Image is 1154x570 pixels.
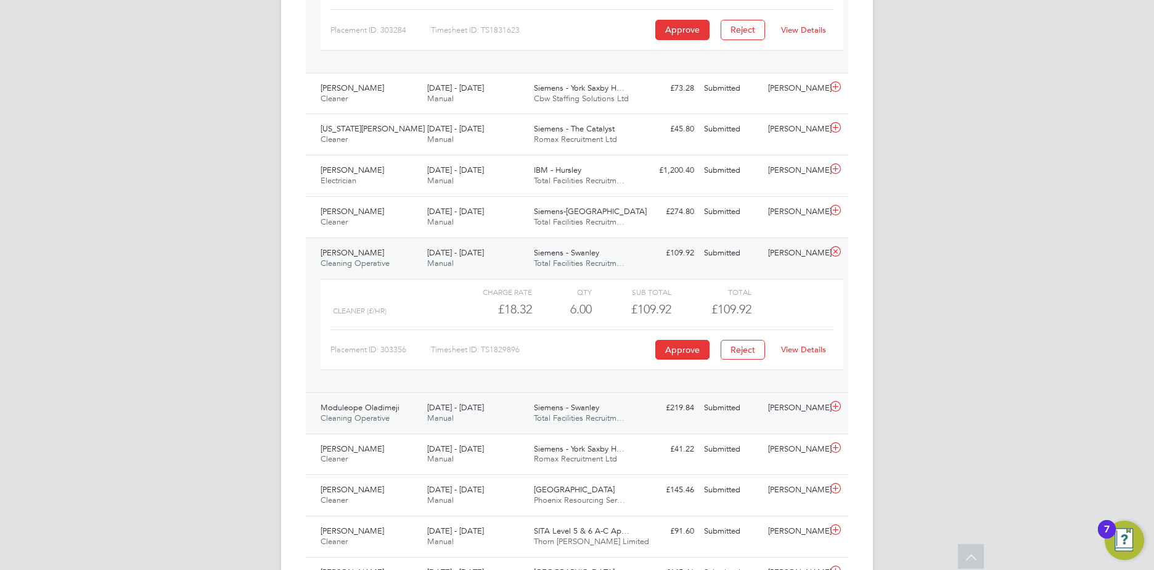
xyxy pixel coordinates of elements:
span: Moduleope Oladimeji [321,402,399,413]
div: Submitted [699,398,763,418]
span: Siemens - Swanley [534,402,599,413]
span: Total Facilities Recruitm… [534,413,624,423]
span: [PERSON_NAME] [321,247,384,258]
span: [DATE] - [DATE] [427,402,484,413]
span: £109.92 [711,302,751,316]
span: Manual [427,495,454,505]
span: Cleaner [321,93,348,104]
div: £109.92 [635,243,699,263]
span: [US_STATE][PERSON_NAME] [321,123,425,134]
button: Reject [721,20,765,39]
span: Cleaner [321,495,348,505]
div: [PERSON_NAME] [763,160,827,181]
span: Thorn [PERSON_NAME] Limited [534,536,649,547]
div: Submitted [699,202,763,222]
span: Romax Recruitment Ltd [534,453,617,464]
div: £109.92 [592,299,671,320]
span: Cleaner [321,536,348,547]
span: [PERSON_NAME] [321,444,384,454]
span: [DATE] - [DATE] [427,526,484,536]
span: Manual [427,536,454,547]
div: Timesheet ID: TS1831623 [431,20,652,40]
div: [PERSON_NAME] [763,480,827,500]
button: Open Resource Center, 7 new notifications [1105,521,1144,560]
div: QTY [532,284,592,299]
span: Siemens - York Saxby H… [534,83,624,93]
span: Manual [427,413,454,423]
div: Timesheet ID: TS1829896 [431,340,652,360]
span: SITA Level 5 & 6 A-C Ap… [534,526,629,536]
span: Manual [427,93,454,104]
div: Charge rate [452,284,532,299]
span: Cleaner [321,453,348,464]
span: Cleaning Operative [321,258,390,268]
div: Submitted [699,521,763,542]
span: cleaner (£/HR) [333,307,387,315]
a: View Details [781,344,826,355]
div: Total [671,284,751,299]
div: Submitted [699,439,763,460]
span: Siemens - York Saxby H… [534,444,624,454]
div: £274.80 [635,202,699,222]
span: Electrician [321,175,356,186]
div: Submitted [699,78,763,99]
div: Placement ID: 303356 [330,340,431,360]
span: Total Facilities Recruitm… [534,175,624,186]
div: [PERSON_NAME] [763,243,827,263]
div: Submitted [699,243,763,263]
span: Siemens - The Catalyst [534,123,615,134]
span: [PERSON_NAME] [321,83,384,93]
div: £145.46 [635,480,699,500]
div: [PERSON_NAME] [763,398,827,418]
span: Manual [427,217,454,227]
span: Siemens-[GEOGRAPHIC_DATA] [534,206,647,217]
div: £219.84 [635,398,699,418]
div: [PERSON_NAME] [763,119,827,139]
span: [DATE] - [DATE] [427,83,484,93]
span: [PERSON_NAME] [321,206,384,217]
span: Total Facilities Recruitm… [534,258,624,268]
div: [PERSON_NAME] [763,78,827,99]
button: Reject [721,340,765,360]
span: Manual [427,258,454,268]
span: [GEOGRAPHIC_DATA] [534,484,615,495]
div: [PERSON_NAME] [763,202,827,222]
div: £73.28 [635,78,699,99]
span: Manual [427,175,454,186]
span: Cbw Staffing Solutions Ltd [534,93,629,104]
div: Sub Total [592,284,671,299]
button: Approve [655,20,710,39]
div: Submitted [699,119,763,139]
span: Cleaning Operative [321,413,390,423]
span: [DATE] - [DATE] [427,444,484,454]
span: [PERSON_NAME] [321,484,384,495]
div: Placement ID: 303284 [330,20,431,40]
span: Manual [427,134,454,144]
span: Phoenix Resourcing Ser… [534,495,625,505]
div: 6.00 [532,299,592,320]
span: Total Facilities Recruitm… [534,217,624,227]
a: View Details [781,25,826,35]
div: £91.60 [635,521,699,542]
span: [DATE] - [DATE] [427,123,484,134]
span: Romax Recruitment Ltd [534,134,617,144]
div: Submitted [699,480,763,500]
span: Manual [427,453,454,464]
div: Submitted [699,160,763,181]
div: £1,200.40 [635,160,699,181]
div: 7 [1104,529,1110,545]
span: [PERSON_NAME] [321,165,384,175]
div: £45.80 [635,119,699,139]
span: [DATE] - [DATE] [427,484,484,495]
span: [DATE] - [DATE] [427,247,484,258]
div: [PERSON_NAME] [763,521,827,542]
span: IBM - Hursley [534,165,581,175]
span: [DATE] - [DATE] [427,206,484,217]
span: Siemens - Swanley [534,247,599,258]
span: [DATE] - [DATE] [427,165,484,175]
span: [PERSON_NAME] [321,526,384,536]
button: Approve [655,340,710,360]
div: £18.32 [452,299,532,320]
span: Cleaner [321,134,348,144]
div: [PERSON_NAME] [763,439,827,460]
